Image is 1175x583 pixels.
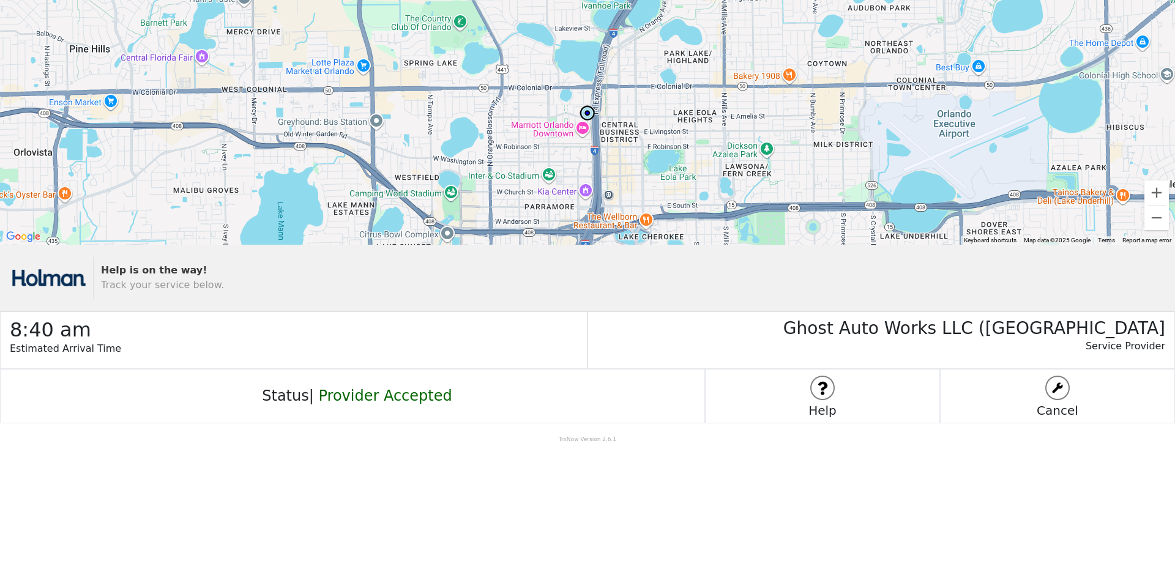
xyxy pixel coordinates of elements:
[706,403,939,418] h5: Help
[1144,206,1169,230] button: Zoom out
[811,377,834,399] img: logo stuff
[964,236,1016,245] button: Keyboard shortcuts
[1098,237,1115,243] a: Terms
[3,229,43,245] a: Open this area in Google Maps (opens a new window)
[588,312,1165,339] h3: Ghost Auto Works LLC ([GEOGRAPHIC_DATA]
[318,387,452,404] span: Provider Accepted
[3,229,43,245] img: Google
[10,341,587,368] p: Estimated Arrival Time
[1024,237,1091,243] span: Map data ©2025 Google
[588,339,1165,366] p: Service Provider
[1122,237,1171,243] a: Report a map error
[101,264,207,276] strong: Help is on the way!
[12,269,86,286] img: trx now logo
[941,403,1174,418] h5: Cancel
[101,279,224,291] span: Track your service below.
[253,387,452,405] h4: Status |
[1144,180,1169,205] button: Zoom in
[1046,377,1069,399] img: logo stuff
[10,312,587,341] h2: 8:40 am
